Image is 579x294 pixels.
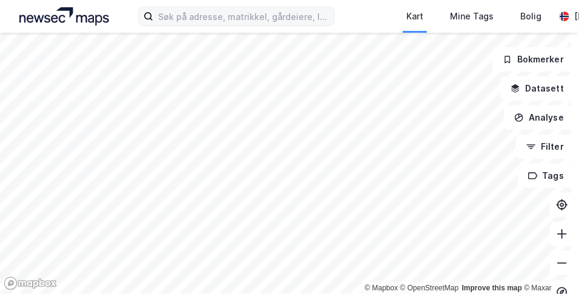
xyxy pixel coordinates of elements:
[450,9,494,24] div: Mine Tags
[153,7,334,25] input: Søk på adresse, matrikkel, gårdeiere, leietakere eller personer
[19,7,109,25] img: logo.a4113a55bc3d86da70a041830d287a7e.svg
[520,9,541,24] div: Bolig
[518,236,579,294] iframe: Chat Widget
[406,9,423,24] div: Kart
